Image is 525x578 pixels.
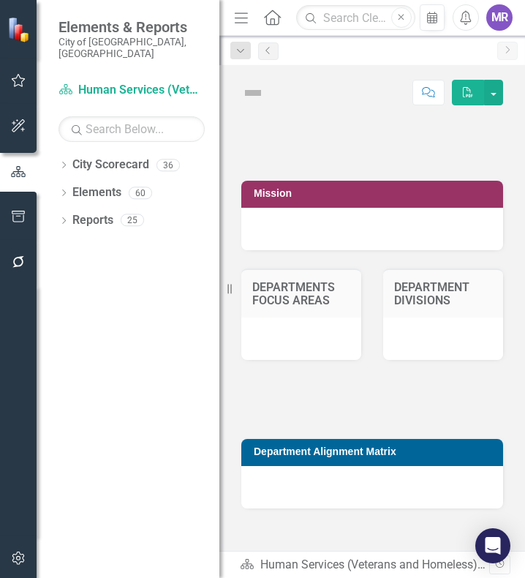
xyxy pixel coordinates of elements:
div: Open Intercom Messenger [475,528,510,563]
button: MR [486,4,513,31]
input: Search ClearPoint... [296,5,415,31]
h3: Department Alignment Matrix [254,446,496,457]
img: Not Defined [241,81,265,105]
h3: Mission [254,188,496,199]
img: ClearPoint Strategy [7,17,33,42]
a: Human Services (Veterans and Homeless) [58,82,205,99]
small: City of [GEOGRAPHIC_DATA], [GEOGRAPHIC_DATA] [58,36,205,60]
a: Human Services (Veterans and Homeless) [260,558,486,571]
div: » [240,557,489,574]
h3: DEPARTMENTS FOCUS AREAS [252,281,350,307]
span: Elements & Reports [58,18,205,36]
input: Search Below... [58,116,205,142]
div: 25 [121,214,144,227]
a: City Scorecard [72,157,149,173]
a: Elements [72,184,121,201]
div: 60 [129,187,152,199]
a: Reports [72,212,113,229]
div: 36 [156,159,180,171]
h3: DEPARTMENT DIVISIONS [394,281,492,307]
